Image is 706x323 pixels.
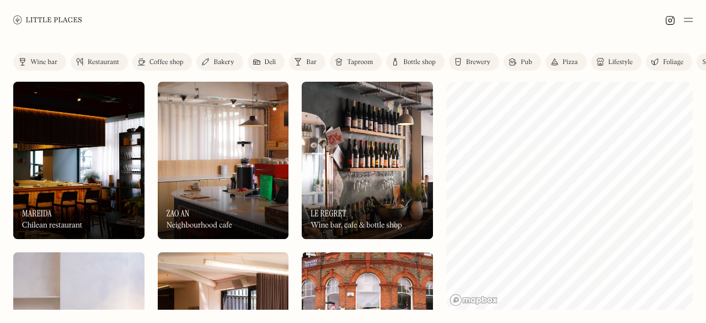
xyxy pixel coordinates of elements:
div: Restaurant [88,59,119,66]
a: Pub [504,53,541,71]
img: Le Regret [302,82,433,239]
img: Zao An [158,82,289,239]
div: Pub [521,59,532,66]
a: Mapbox homepage [450,294,498,306]
a: Foliage [646,53,692,71]
canvas: Map [446,82,693,310]
a: Bar [289,53,325,71]
a: Pizza [545,53,587,71]
div: Bottle shop [403,59,436,66]
a: Restaurant [71,53,128,71]
div: Brewery [466,59,490,66]
a: Brewery [449,53,499,71]
div: Wine bar [30,59,57,66]
h3: Zao An [167,208,190,219]
h3: Le Regret [311,208,346,219]
div: Wine bar, cafe & bottle shop [311,221,402,230]
a: Taproom [330,53,382,71]
div: Neighbourhood cafe [167,221,232,230]
a: MareidaMareidaMareidaChilean restaurant [13,82,145,239]
div: Chilean restaurant [22,221,82,230]
div: Taproom [347,59,373,66]
div: Lifestyle [608,59,633,66]
h3: Mareida [22,208,52,219]
div: Foliage [663,59,683,66]
div: Bar [306,59,317,66]
div: Deli [265,59,276,66]
a: Lifestyle [591,53,641,71]
div: Coffee shop [149,59,183,66]
a: Wine bar [13,53,66,71]
a: Bakery [196,53,243,71]
a: Deli [248,53,285,71]
a: Bottle shop [386,53,445,71]
div: Bakery [213,59,234,66]
a: Coffee shop [132,53,192,71]
img: Mareida [13,82,145,239]
div: Pizza [563,59,578,66]
a: Zao AnZao AnZao AnNeighbourhood cafe [158,82,289,239]
a: Le RegretLe RegretLe RegretWine bar, cafe & bottle shop [302,82,433,239]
